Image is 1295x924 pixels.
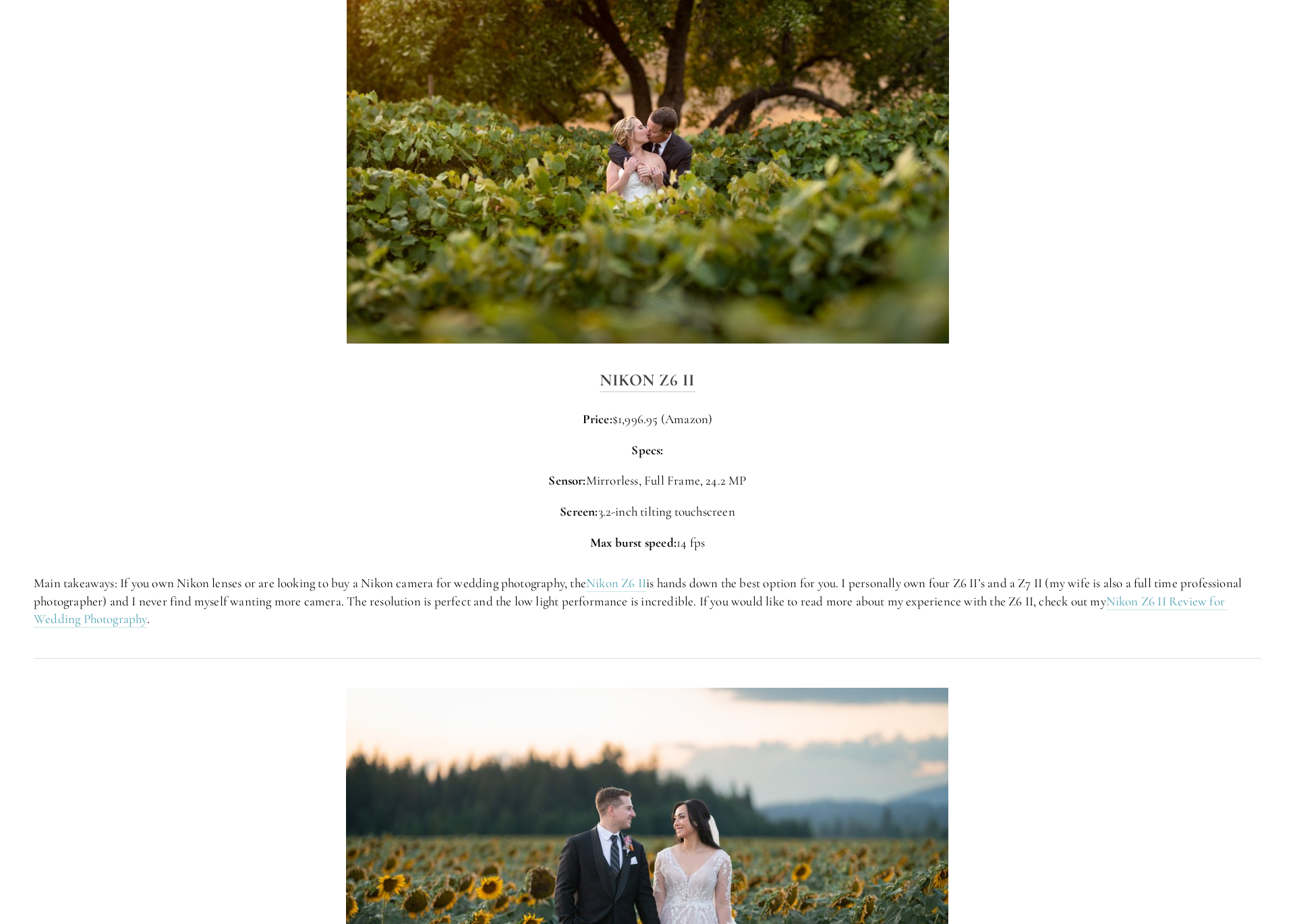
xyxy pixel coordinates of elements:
[34,503,1261,521] p: 3.2-inch tilting touchscreen
[548,472,585,488] strong: Sensor:
[631,442,663,458] strong: Specs:
[34,574,1261,628] p: Main takeaways: If you own Nikon lenses or are looking to buy a Nikon camera for wedding photogra...
[560,504,598,519] strong: Screen:
[34,472,1261,490] p: Mirrorless, Full Frame, 24.2 MP
[583,411,612,427] strong: Price:
[34,410,1261,429] p: $1,996.95 (Amazon)
[34,534,1261,552] p: 14 fps
[600,370,695,390] strong: Nikon Z6 II
[600,370,695,391] a: Nikon Z6 II
[586,575,646,592] a: Nikon Z6 II
[590,535,677,550] strong: Max burst speed:
[34,593,1228,628] a: Nikon Z6 II Review for Wedding Photography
